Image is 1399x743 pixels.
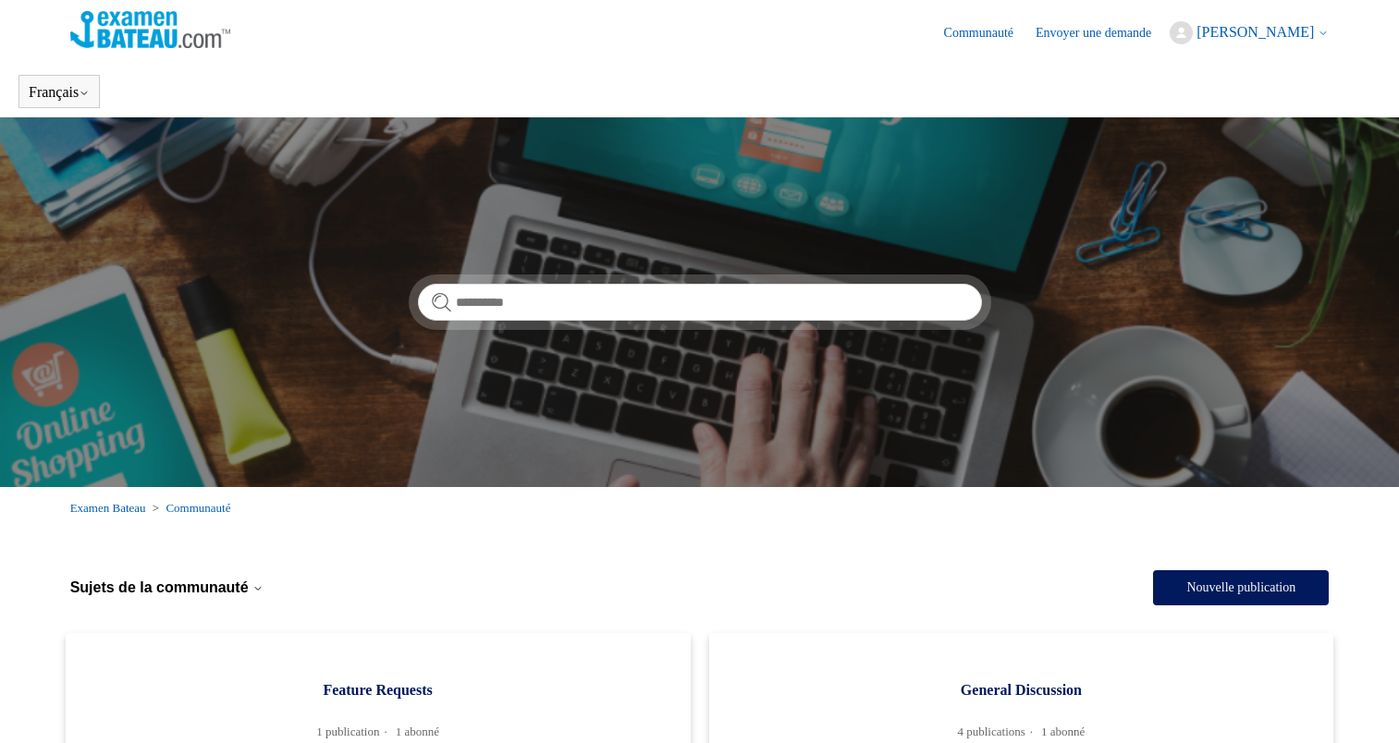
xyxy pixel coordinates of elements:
[396,725,439,738] li: 1 abonné
[29,84,90,101] button: Français
[1036,23,1170,43] a: Envoyer une demande
[149,501,231,515] li: Communauté
[944,23,1032,43] a: Communauté
[70,579,264,596] button: Sujets de la communauté
[418,284,982,321] input: Rechercher
[958,725,1038,738] li: 4 publications
[737,679,1307,701] span: General Discussion
[1170,21,1329,44] button: [PERSON_NAME]
[1153,570,1329,605] a: Nouvelle publication
[70,501,149,515] li: Examen Bateau
[93,679,663,701] span: Feature Requests
[166,501,230,515] a: Communauté
[1197,24,1314,40] span: [PERSON_NAME]
[316,725,392,738] li: 1 publication
[1041,725,1085,738] li: 1 abonné
[70,579,249,596] h2: Sujets de la communauté
[70,11,230,48] img: Page d’accueil du Centre d’aide Examen Bateau
[70,501,146,515] a: Examen Bateau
